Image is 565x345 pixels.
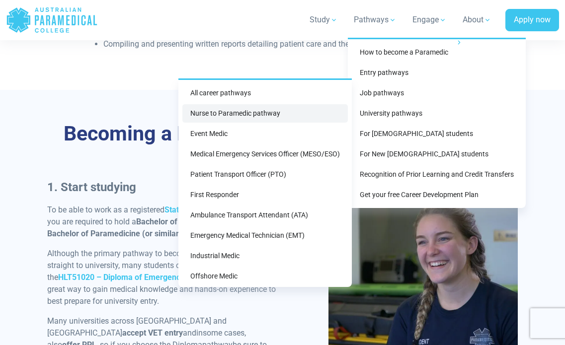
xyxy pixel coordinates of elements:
a: About [457,6,497,34]
a: Patient Transport Officer (PTO) [182,165,348,184]
a: Study [304,6,344,34]
a: Nurse to Paramedic pathway [182,104,348,123]
a: Pathways [348,6,403,34]
a: Australian Paramedical College [6,4,98,36]
a: Offshore Medic [182,267,348,285]
a: Recognition of Prior Learning and Credit Transfers [352,165,522,184]
h2: Becoming a Paramedic in [GEOGRAPHIC_DATA] [47,122,517,146]
p: Although the primary pathway to becoming a Paramedic is to go straight to university, many studen... [47,248,276,307]
p: To be able to work as a registered , you are required to hold a [47,204,276,240]
a: For New [DEMOGRAPHIC_DATA] students [352,145,522,163]
a: Entry pathways [352,64,522,82]
a: Medical Emergency Services Officer (MESO/ESO) [182,145,348,163]
a: Industrial Medic [182,247,348,265]
strong: HLT51020 – Diploma of Emergency Healthcare [58,273,226,282]
li: Compiling and presenting written reports detailing patient care and the treatment administered. [103,38,477,50]
a: State Ambulance Paramedic [164,205,267,214]
span: accept VET entry [122,328,183,338]
a: For [DEMOGRAPHIC_DATA] students [352,125,522,143]
strong: Bachelor of Paramedic Science/ Bachelor of Paramedicine (or similar) [47,217,251,238]
strong: 1. Start studying [47,180,136,194]
a: Emergency Medical Technician (EMT) [182,226,348,245]
div: Pathways [348,38,526,208]
span: and [183,328,196,338]
a: First Responder [182,186,348,204]
a: Job pathways [352,84,522,102]
a: Engage [406,6,453,34]
a: Event Medic [182,125,348,143]
span: in [196,328,203,338]
span: Many universities across [GEOGRAPHIC_DATA] and [GEOGRAPHIC_DATA] [47,316,227,338]
a: How to become a Paramedic [352,43,522,62]
a: Get your free Career Development Plan [352,186,522,204]
div: Entry pathways [178,78,352,287]
a: Apply now [505,9,559,32]
a: Ambulance Transport Attendant (ATA) [182,206,348,224]
a: HLT51020 – Diploma of Emergency Healthcare [58,273,228,282]
a: University pathways [352,104,522,123]
a: All career pathways [182,84,348,102]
